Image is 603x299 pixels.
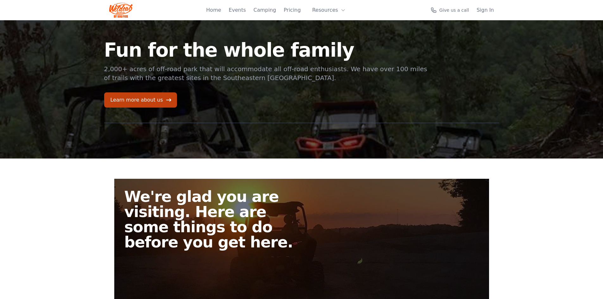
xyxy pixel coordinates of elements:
img: Wildcat Logo [109,3,133,18]
a: Give us a call [430,7,469,13]
a: Pricing [284,6,301,14]
a: Events [229,6,246,14]
button: Resources [308,4,349,16]
a: Sign In [477,6,494,14]
h1: Fun for the whole family [104,40,428,59]
h2: We're glad you are visiting. Here are some things to do before you get here. [124,189,307,250]
a: Camping [254,6,276,14]
p: 2,000+ acres of off-road park that will accommodate all off-road enthusiasts. We have over 100 mi... [104,65,428,82]
span: Give us a call [439,7,469,13]
a: Home [206,6,221,14]
a: Learn more about us [104,92,177,108]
